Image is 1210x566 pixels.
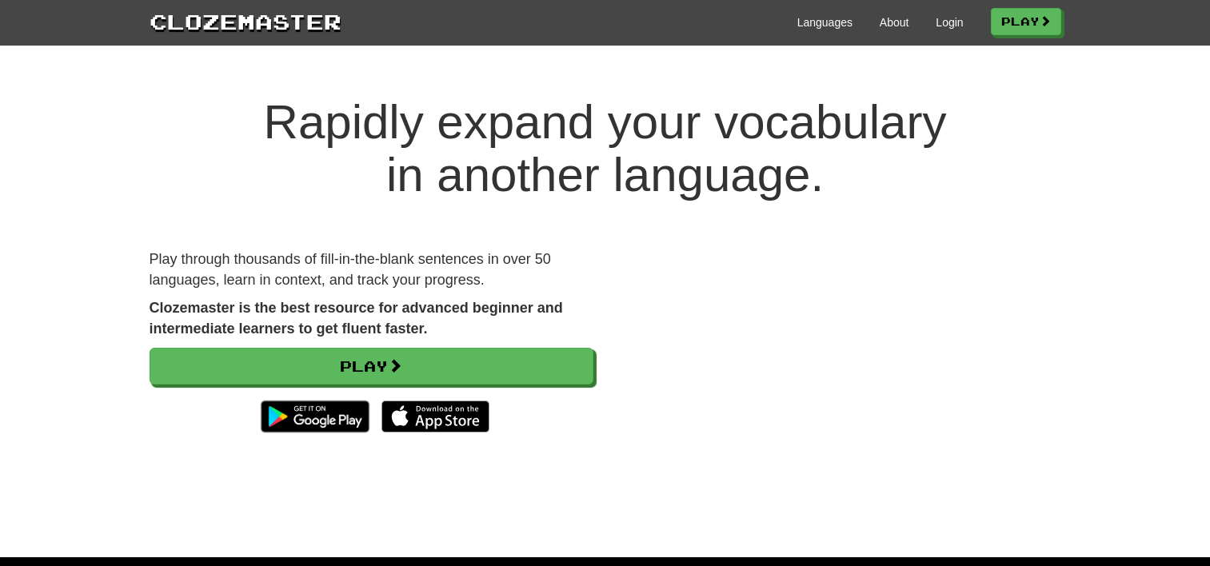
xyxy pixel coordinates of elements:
strong: Clozemaster is the best resource for advanced beginner and intermediate learners to get fluent fa... [150,300,563,337]
img: Get it on Google Play [253,393,377,440]
a: Play [150,348,593,385]
a: Play [991,8,1061,35]
p: Play through thousands of fill-in-the-blank sentences in over 50 languages, learn in context, and... [150,249,593,290]
a: Login [936,14,963,30]
a: Languages [797,14,853,30]
img: Download_on_the_App_Store_Badge_US-UK_135x40-25178aeef6eb6b83b96f5f2d004eda3bffbb37122de64afbaef7... [381,401,489,432]
a: About [880,14,909,30]
a: Clozemaster [150,6,341,36]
